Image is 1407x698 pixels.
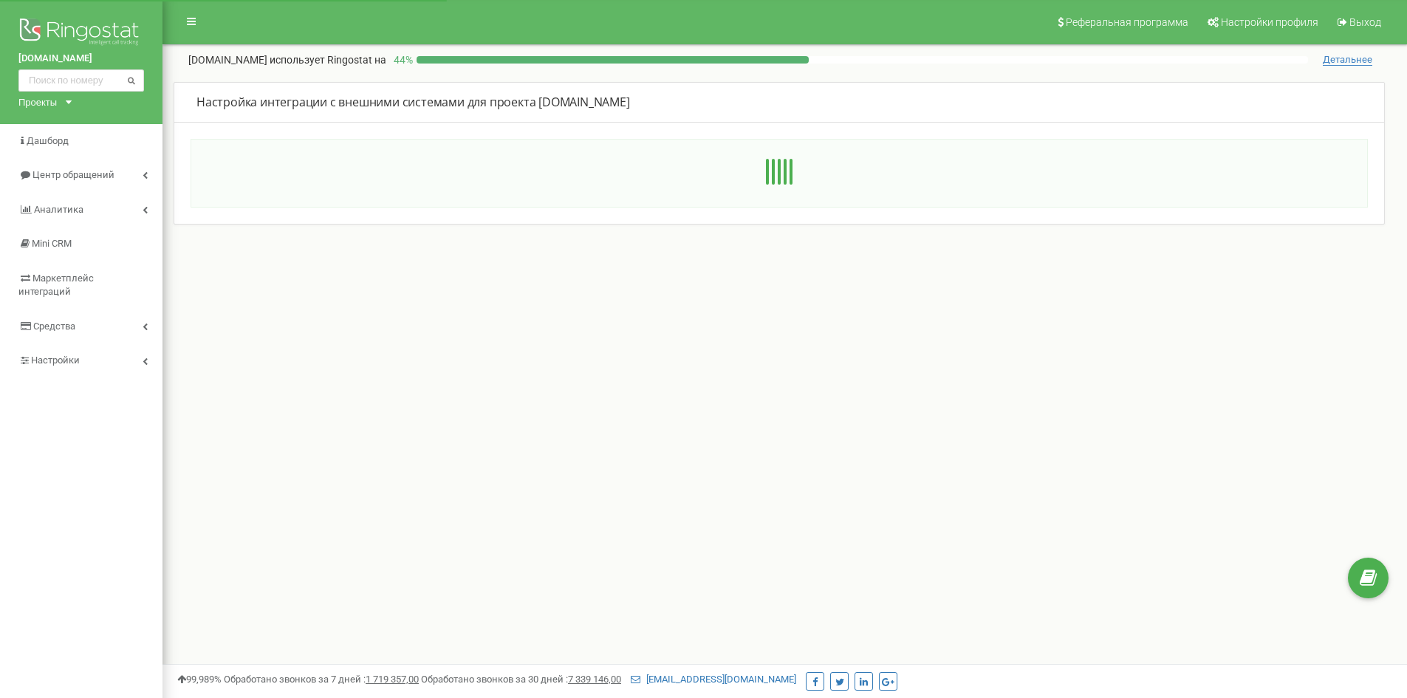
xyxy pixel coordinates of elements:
span: Детальнее [1323,54,1372,66]
div: Проекты [18,95,57,109]
span: Центр обращений [32,169,114,180]
span: 99,989% [177,674,222,685]
span: Настройки [31,355,80,366]
span: Средства [33,321,75,332]
span: Настройки профиля [1221,16,1318,28]
input: Поиск по номеру [18,69,144,92]
u: 7 339 146,00 [568,674,621,685]
span: Mini CRM [32,238,72,249]
div: Настройка интеграции с внешними системами для проекта [DOMAIN_NAME] [196,94,1362,111]
a: [DOMAIN_NAME] [18,52,144,66]
p: 44 % [386,52,417,67]
p: [DOMAIN_NAME] [188,52,386,67]
u: 1 719 357,00 [366,674,419,685]
span: использует Ringostat на [270,54,386,66]
img: Ringostat logo [18,15,144,52]
span: Маркетплейс интеграций [18,273,94,298]
span: Обработано звонков за 30 дней : [421,674,621,685]
span: Дашборд [27,135,69,146]
span: Выход [1349,16,1381,28]
span: Аналитика [34,204,83,215]
span: Обработано звонков за 7 дней : [224,674,419,685]
span: Реферальная программа [1066,16,1188,28]
a: [EMAIL_ADDRESS][DOMAIN_NAME] [631,674,796,685]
